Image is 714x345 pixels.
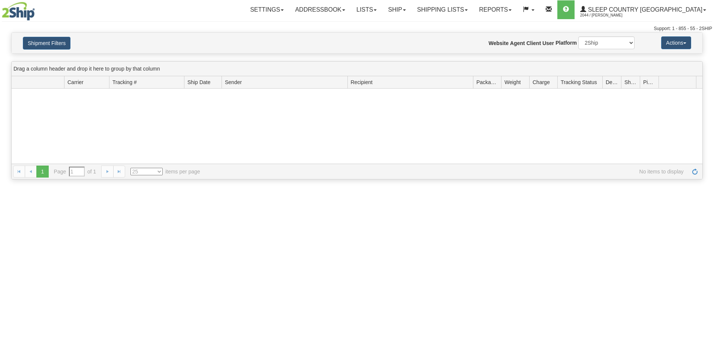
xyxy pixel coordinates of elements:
[289,0,351,19] a: Addressbook
[2,26,712,32] div: Support: 1 - 855 - 55 - 2SHIP
[606,78,618,86] span: Delivery Status
[382,0,411,19] a: Ship
[661,36,691,49] button: Actions
[561,78,597,86] span: Tracking Status
[244,0,289,19] a: Settings
[476,78,498,86] span: Packages
[187,78,210,86] span: Ship Date
[351,78,373,86] span: Recipient
[2,2,35,21] img: logo2044.jpg
[510,39,525,47] label: Agent
[575,0,712,19] a: Sleep Country [GEOGRAPHIC_DATA] 2044 / [PERSON_NAME]
[689,166,701,178] a: Refresh
[130,168,200,175] span: items per page
[412,0,473,19] a: Shipping lists
[12,62,702,76] div: grid grouping header
[580,12,636,19] span: 2044 / [PERSON_NAME]
[351,0,382,19] a: Lists
[624,78,637,86] span: Shipment Issues
[542,39,554,47] label: User
[211,168,684,175] span: No items to display
[526,39,541,47] label: Client
[504,78,521,86] span: Weight
[23,37,70,50] button: Shipment Filters
[643,78,656,86] span: Pickup Status
[533,78,550,86] span: Charge
[36,166,48,178] span: 1
[586,6,702,13] span: Sleep Country [GEOGRAPHIC_DATA]
[54,167,96,176] span: Page of 1
[112,78,137,86] span: Tracking #
[473,0,517,19] a: Reports
[489,39,509,47] label: Website
[225,78,242,86] span: Sender
[67,78,84,86] span: Carrier
[555,39,577,47] label: Platform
